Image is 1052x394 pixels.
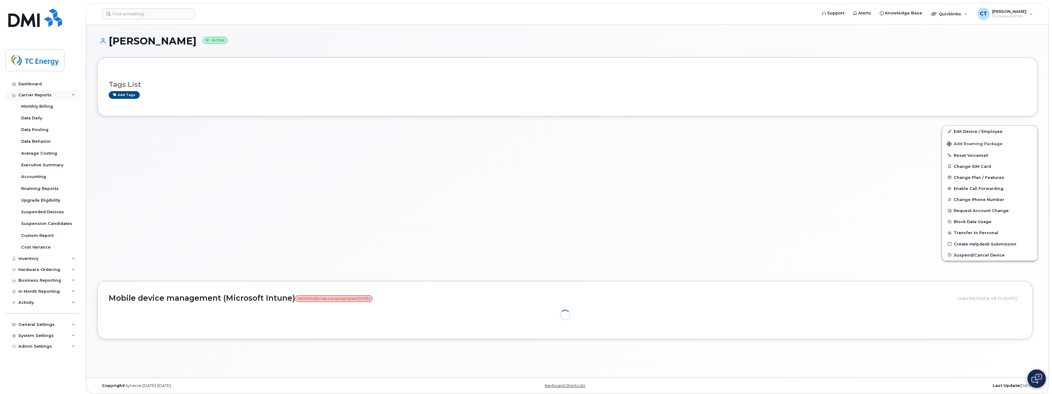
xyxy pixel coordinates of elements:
h1: [PERSON_NAME] [97,36,1038,46]
button: Suspend/Cancel Device [942,249,1037,261]
button: Change Phone Number [942,194,1037,205]
a: Keyboard Shortcuts [545,383,585,388]
span: Suspend/Cancel Device [954,253,1005,257]
span: MDM Profile has not synced since [DATE] [295,295,372,302]
button: Reset Voicemail [942,150,1037,161]
a: Create Helpdesk Submission [942,238,1037,249]
button: Change SIM Card [942,161,1037,172]
strong: Copyright [102,383,124,388]
button: Add Roaming Package [942,137,1037,150]
h2: Mobile device management (Microsoft Intune) [109,294,953,303]
a: Edit Device / Employee [942,126,1037,137]
span: Change Plan / Features [954,175,1004,180]
div: MyServe [DATE]–[DATE] [97,383,411,388]
a: Add tags [109,91,140,99]
span: Add Roaming Package [947,141,1003,147]
small: Active [203,37,228,44]
button: Block Data Usage [942,216,1037,227]
img: Open chat [1031,374,1042,384]
button: Change Plan / Features [942,172,1037,183]
button: Transfer to Personal [942,227,1037,238]
strong: Last Update [993,383,1020,388]
span: Enable Call Forwarding [954,186,1003,191]
h3: Tags List [109,81,1026,88]
button: Enable Call Forwarding [942,183,1037,194]
div: Data fetched at 18:24 [DATE] [958,292,1021,304]
button: Request Account Change [942,205,1037,216]
div: [DATE] [724,383,1038,388]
